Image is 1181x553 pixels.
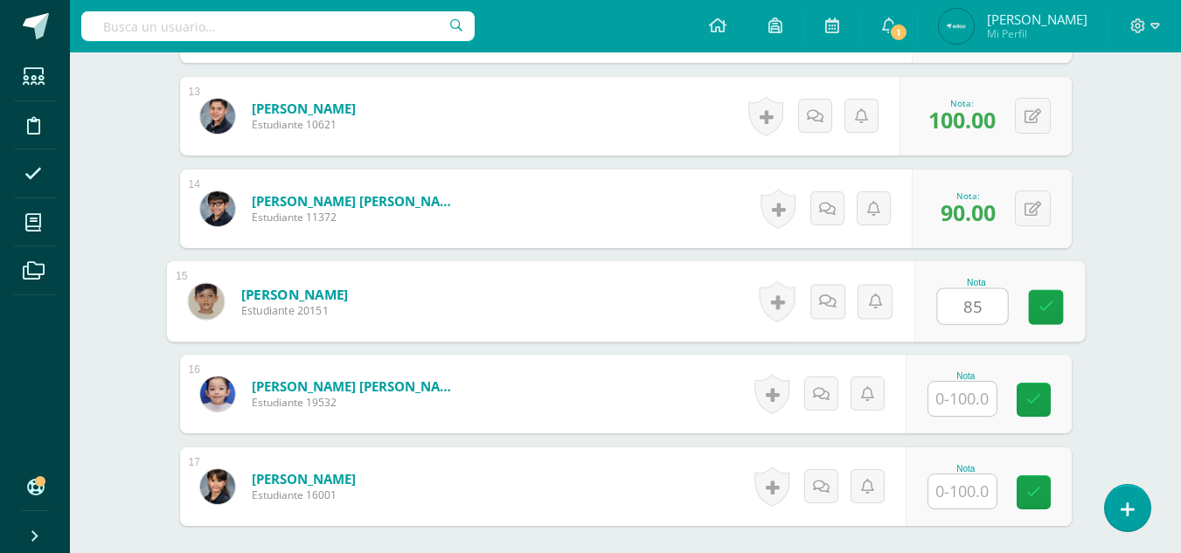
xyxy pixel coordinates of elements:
[252,377,462,395] a: [PERSON_NAME] [PERSON_NAME]
[987,10,1087,28] span: [PERSON_NAME]
[252,100,356,117] a: [PERSON_NAME]
[252,487,356,502] span: Estudiante 16001
[252,192,462,210] a: [PERSON_NAME] [PERSON_NAME]
[240,303,348,319] span: Estudiante 20151
[252,210,462,225] span: Estudiante 11372
[928,105,996,135] span: 100.00
[936,278,1016,287] div: Nota
[987,26,1087,41] span: Mi Perfil
[928,474,997,508] input: 0-100.0
[941,197,996,227] span: 90.00
[928,97,996,109] div: Nota:
[200,469,235,504] img: 6f077dc055d4de0883030016f49b9527.png
[200,377,235,411] img: df2b8e6a169b0a862d765e8e3f40f459.png
[188,283,224,319] img: 3595ce80d7f50589a8ff1e0f81a3ecae.png
[889,23,908,42] span: 1
[200,191,235,226] img: 1796c749bc8bb5405875f9d04b5414f2.png
[928,382,997,416] input: 0-100.0
[240,285,348,303] a: [PERSON_NAME]
[927,371,1004,381] div: Nota
[252,395,462,410] span: Estudiante 19532
[252,117,356,132] span: Estudiante 10621
[200,99,235,134] img: 7e684d911d53606902a009827bb364b7.png
[939,9,974,44] img: 911dbff7d15ffaf282c49e5f00b41c3d.png
[927,464,1004,474] div: Nota
[941,190,996,202] div: Nota:
[81,11,475,41] input: Busca un usuario...
[937,289,1007,324] input: 0-100.0
[252,470,356,487] a: [PERSON_NAME]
